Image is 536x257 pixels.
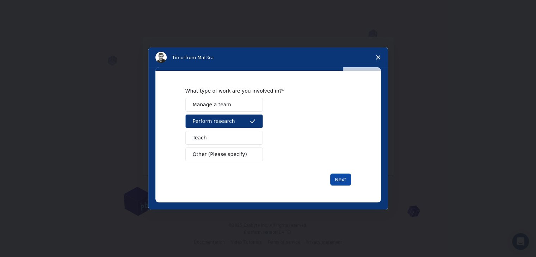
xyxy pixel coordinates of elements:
span: Support [14,5,39,11]
span: Close survey [368,48,388,67]
span: Teach [193,134,207,142]
div: What type of work are you involved in? [185,88,340,94]
img: Profile image for Timur [155,52,167,63]
span: Manage a team [193,101,231,108]
button: Next [330,174,351,186]
span: Timur [172,55,185,60]
button: Manage a team [185,98,263,112]
span: Perform research [193,118,235,125]
button: Other (Please specify) [185,148,263,161]
button: Perform research [185,114,263,128]
button: Teach [185,131,263,145]
span: from Mat3ra [185,55,214,60]
span: Other (Please specify) [193,151,247,158]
